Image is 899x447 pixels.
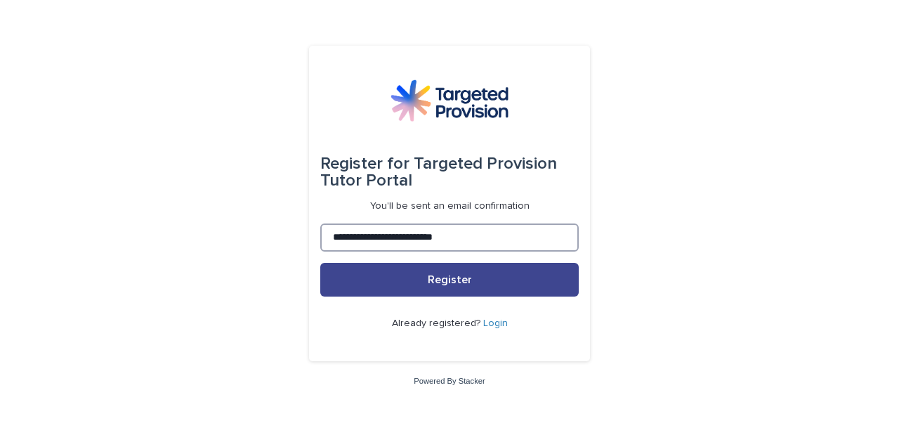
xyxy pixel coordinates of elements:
a: Powered By Stacker [414,377,485,385]
button: Register [320,263,579,297]
span: Already registered? [392,318,483,328]
div: Targeted Provision Tutor Portal [320,144,579,200]
p: You'll be sent an email confirmation [370,200,530,212]
span: Register [428,274,472,285]
span: Register for [320,155,409,172]
a: Login [483,318,508,328]
img: M5nRWzHhSzIhMunXDL62 [391,79,508,122]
